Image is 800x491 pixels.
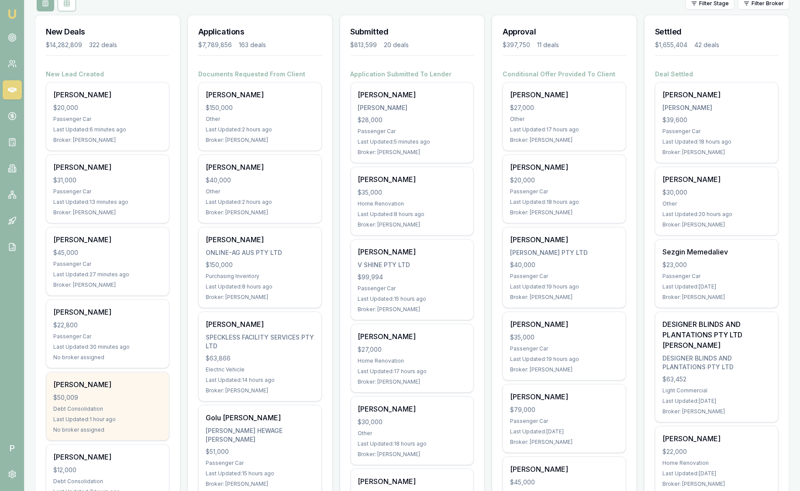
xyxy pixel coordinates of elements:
div: Broker: [PERSON_NAME] [206,137,314,144]
span: P [3,439,22,458]
div: $397,750 [503,41,530,49]
div: Last Updated: [DATE] [662,470,771,477]
div: Broker: [PERSON_NAME] [53,137,162,144]
div: ONLINE-AG AUS PTY LTD [206,248,314,257]
div: Broker: [PERSON_NAME] [510,294,619,301]
div: Last Updated: 18 hours ago [358,440,467,447]
div: Broker: [PERSON_NAME] [510,366,619,373]
div: 42 deals [694,41,719,49]
div: Passenger Car [53,261,162,268]
div: 163 deals [239,41,266,49]
div: Broker: [PERSON_NAME] [662,149,771,156]
div: [PERSON_NAME] [358,174,467,185]
div: 322 deals [89,41,117,49]
div: $1,655,404 [655,41,687,49]
div: $22,000 [662,447,771,456]
div: [PERSON_NAME] [358,247,467,257]
div: V SHINE PTY LTD [358,261,467,269]
div: Passenger Car [53,333,162,340]
div: [PERSON_NAME] [510,391,619,402]
h3: Approval [503,26,626,38]
div: Broker: [PERSON_NAME] [662,294,771,301]
div: Last Updated: 18 hours ago [662,138,771,145]
div: $39,600 [662,116,771,124]
div: $27,000 [510,103,619,112]
div: Light Commercial [662,387,771,394]
div: $12,000 [53,466,162,474]
div: Passenger Car [510,188,619,195]
div: 20 deals [384,41,409,49]
div: Broker: [PERSON_NAME] [206,209,314,216]
div: DESIGNER BLINDS AND PLANTATIONS PTY LTD [PERSON_NAME] [662,319,771,350]
div: [PERSON_NAME] [53,162,162,172]
div: $27,000 [358,345,467,354]
div: Home Renovation [662,460,771,467]
div: SPECKLESS FACILITY SERVICES PTY LTD [206,333,314,350]
div: $22,800 [53,321,162,330]
div: [PERSON_NAME] [662,174,771,185]
div: Debt Consolidation [53,478,162,485]
div: $30,000 [662,188,771,197]
div: Golu [PERSON_NAME] [206,412,314,423]
div: Last Updated: 19 hours ago [510,356,619,363]
div: Broker: [PERSON_NAME] [662,221,771,228]
div: $51,000 [206,447,314,456]
div: Broker: [PERSON_NAME] [206,294,314,301]
div: Broker: [PERSON_NAME] [358,149,467,156]
h4: New Lead Created [46,70,169,79]
h3: New Deals [46,26,169,38]
div: $20,000 [53,103,162,112]
div: $30,000 [358,418,467,426]
div: $35,000 [510,333,619,342]
div: [PERSON_NAME] HEWAGE [PERSON_NAME] [206,426,314,444]
div: Passenger Car [53,188,162,195]
div: $35,000 [358,188,467,197]
div: [PERSON_NAME] [53,452,162,462]
div: Broker: [PERSON_NAME] [358,221,467,228]
div: Other [510,116,619,123]
div: Last Updated: 17 hours ago [358,368,467,375]
div: Other [206,188,314,195]
div: Passenger Car [662,128,771,135]
div: Passenger Car [510,345,619,352]
div: Broker: [PERSON_NAME] [662,408,771,415]
div: $45,000 [53,248,162,257]
img: emu-icon-u.png [7,9,17,19]
div: [PERSON_NAME] PTY LTD [510,248,619,257]
div: Last Updated: 8 hours ago [206,283,314,290]
div: Passenger Car [510,273,619,280]
div: $7,789,856 [198,41,232,49]
div: $63,452 [662,375,771,384]
div: $40,000 [510,261,619,269]
div: [PERSON_NAME] [206,162,314,172]
div: Last Updated: 14 hours ago [206,377,314,384]
div: $813,599 [351,41,377,49]
div: [PERSON_NAME] [510,464,619,474]
div: [PERSON_NAME] [53,379,162,390]
div: [PERSON_NAME] [662,103,771,112]
div: $40,000 [206,176,314,185]
div: Other [206,116,314,123]
div: Broker: [PERSON_NAME] [53,282,162,288]
div: Last Updated: 15 hours ago [358,295,467,302]
div: Last Updated: 17 hours ago [510,126,619,133]
div: $79,000 [510,405,619,414]
div: Last Updated: 1 hour ago [53,416,162,423]
div: $14,282,809 [46,41,82,49]
div: Broker: [PERSON_NAME] [510,137,619,144]
div: [PERSON_NAME] [510,89,619,100]
div: $150,000 [206,103,314,112]
h4: Deal Settled [655,70,779,79]
div: [PERSON_NAME] [358,331,467,342]
div: Last Updated: 6 minutes ago [53,126,162,133]
div: Broker: [PERSON_NAME] [510,439,619,446]
div: $23,000 [662,261,771,269]
div: [PERSON_NAME] [206,234,314,245]
div: $20,000 [510,176,619,185]
div: Broker: [PERSON_NAME] [206,387,314,394]
h4: Documents Requested From Client [198,70,322,79]
div: Passenger Car [358,128,467,135]
h4: Application Submitted To Lender [351,70,474,79]
div: [PERSON_NAME] [510,234,619,245]
div: Last Updated: [DATE] [510,428,619,435]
